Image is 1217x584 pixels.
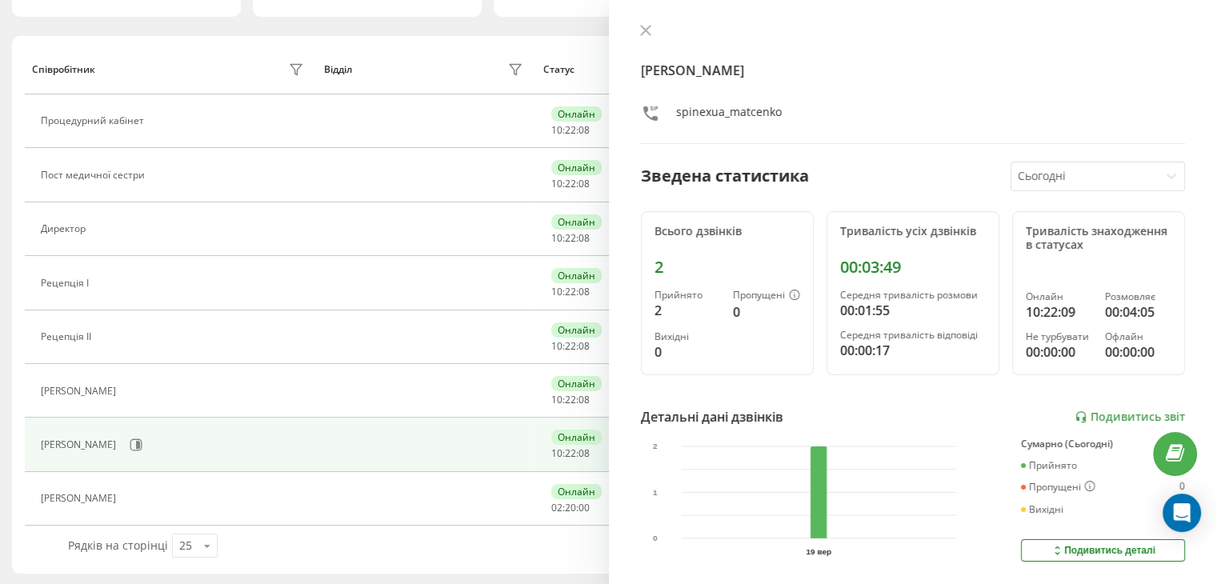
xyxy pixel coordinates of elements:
[655,225,800,238] div: Всього дзвінків
[551,376,602,391] div: Онлайн
[551,341,590,352] div: : :
[551,393,562,406] span: 10
[41,170,149,181] div: Пост медичної сестри
[840,330,986,341] div: Середня тривалість відповіді
[1105,342,1171,362] div: 00:00:00
[565,123,576,137] span: 22
[1051,544,1155,557] div: Подивитись деталі
[551,484,602,499] div: Онлайн
[655,301,720,320] div: 2
[41,331,95,342] div: Рецепція II
[551,339,562,353] span: 10
[578,501,590,514] span: 00
[733,302,800,322] div: 0
[1026,291,1092,302] div: Онлайн
[68,538,168,553] span: Рядків на сторінці
[551,177,562,190] span: 10
[32,64,95,75] div: Співробітник
[641,407,783,426] div: Детальні дані дзвінків
[551,394,590,406] div: : :
[565,285,576,298] span: 22
[551,430,602,445] div: Онлайн
[324,64,352,75] div: Відділ
[551,446,562,460] span: 10
[655,290,720,301] div: Прийнято
[653,488,658,497] text: 1
[551,268,602,283] div: Онлайн
[551,178,590,190] div: : :
[551,125,590,136] div: : :
[1105,331,1171,342] div: Офлайн
[578,123,590,137] span: 08
[1105,302,1171,322] div: 00:04:05
[578,285,590,298] span: 08
[840,341,986,360] div: 00:00:17
[41,115,148,126] div: Процедурний кабінет
[840,225,986,238] div: Тривалість усіх дзвінків
[676,104,782,127] div: spinexua_matcenko
[840,290,986,301] div: Середня тривалість розмови
[578,231,590,245] span: 08
[551,231,562,245] span: 10
[655,331,720,342] div: Вихідні
[1021,438,1185,450] div: Сумарно (Сьогодні)
[641,164,809,188] div: Зведена статистика
[551,448,590,459] div: : :
[551,322,602,338] div: Онлайн
[41,439,120,450] div: [PERSON_NAME]
[1021,504,1063,515] div: Вихідні
[179,538,192,554] div: 25
[840,301,986,320] div: 00:01:55
[41,493,120,504] div: [PERSON_NAME]
[565,393,576,406] span: 22
[653,442,658,451] text: 2
[578,339,590,353] span: 08
[1026,342,1092,362] div: 00:00:00
[1026,302,1092,322] div: 10:22:09
[578,393,590,406] span: 08
[1179,481,1185,494] div: 0
[543,64,574,75] div: Статус
[551,214,602,230] div: Онлайн
[551,233,590,244] div: : :
[551,123,562,137] span: 10
[641,61,1186,80] h4: [PERSON_NAME]
[1021,539,1185,562] button: Подивитись деталі
[1075,410,1185,424] a: Подивитись звіт
[1163,494,1201,532] div: Open Intercom Messenger
[41,386,120,397] div: [PERSON_NAME]
[806,547,831,556] text: 19 вер
[565,177,576,190] span: 22
[578,177,590,190] span: 08
[551,501,562,514] span: 02
[565,501,576,514] span: 20
[551,286,590,298] div: : :
[840,258,986,277] div: 00:03:49
[551,160,602,175] div: Онлайн
[733,290,800,302] div: Пропущені
[1026,331,1092,342] div: Не турбувати
[1026,225,1171,252] div: Тривалість знаходження в статусах
[578,446,590,460] span: 08
[41,223,90,234] div: Директор
[1021,460,1077,471] div: Прийнято
[565,446,576,460] span: 22
[551,106,602,122] div: Онлайн
[565,231,576,245] span: 22
[551,285,562,298] span: 10
[565,339,576,353] span: 22
[551,502,590,514] div: : :
[1021,481,1095,494] div: Пропущені
[41,278,93,289] div: Рецепція I
[655,258,800,277] div: 2
[1105,291,1171,302] div: Розмовляє
[653,534,658,543] text: 0
[655,342,720,362] div: 0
